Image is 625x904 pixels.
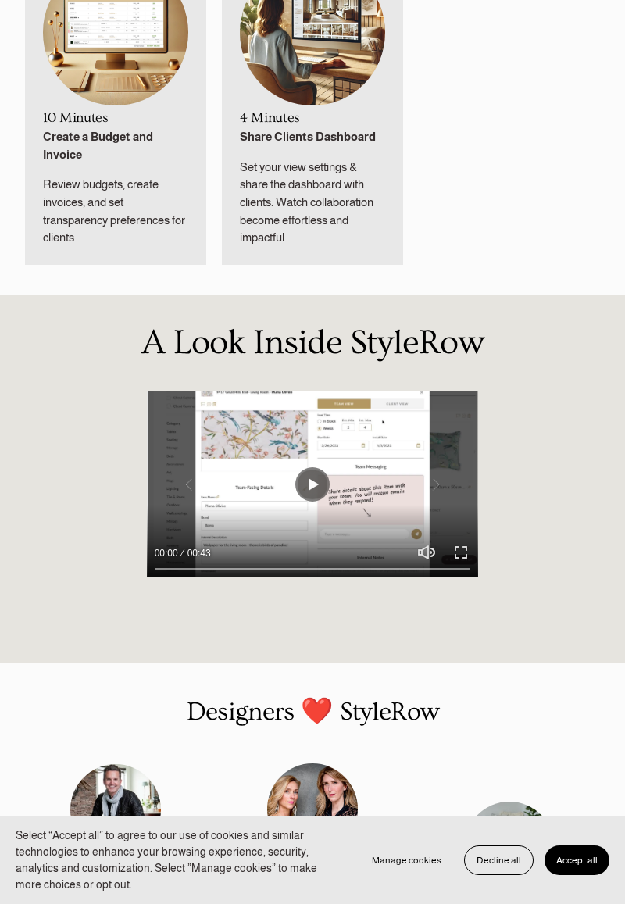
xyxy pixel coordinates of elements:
h2: 10 Minutes [43,111,188,127]
span: Decline all [477,855,521,866]
p: Select “Accept all” to agree to our use of cookies and similar technologies to enhance your brows... [16,827,345,894]
button: Play [295,467,330,502]
div: Current time [155,545,182,561]
button: Manage cookies [360,845,453,875]
h2: 4 Minutes [240,111,385,127]
button: Accept all [545,845,609,875]
strong: Share Clients Dashboard [240,130,376,143]
span: Manage cookies [372,855,441,866]
input: Seek [155,564,471,575]
p: Designers ❤️ StyleRow [25,693,600,732]
span: Accept all [556,855,598,866]
button: Decline all [464,845,534,875]
h1: A Look Inside StyleRow [73,324,552,361]
p: Set your view settings & share the dashboard with clients. Watch collaboration become effortless ... [240,159,385,247]
strong: Create a Budget and Invoice [43,130,155,161]
p: Review budgets, create invoices, and set transparency preferences for clients. [43,176,188,246]
div: Duration [182,545,215,561]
